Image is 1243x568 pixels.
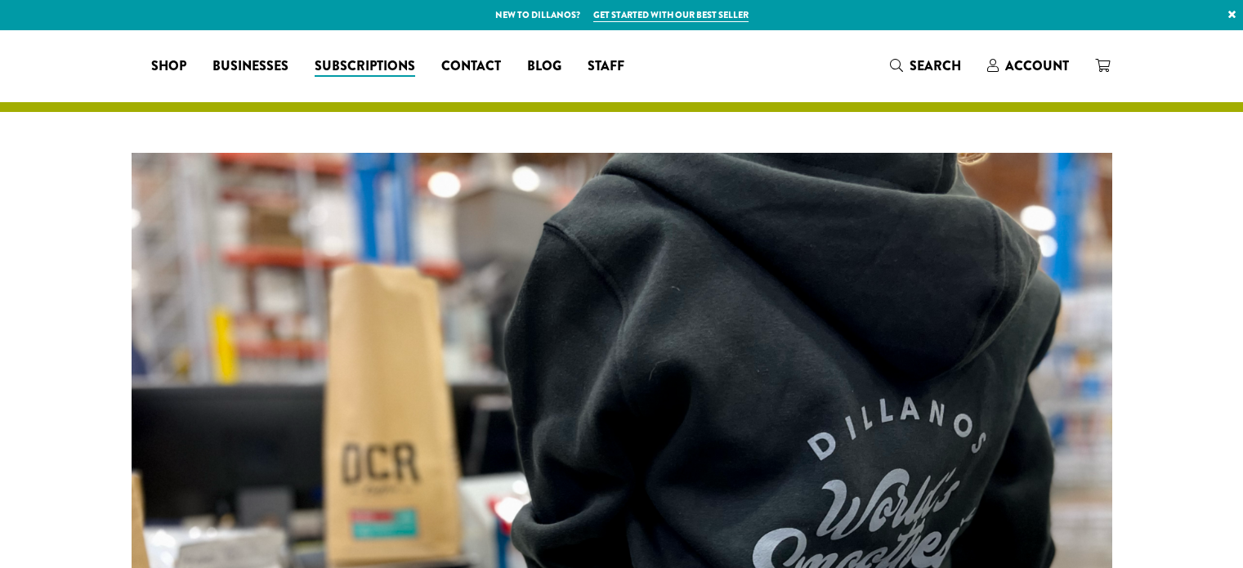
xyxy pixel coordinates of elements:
[212,56,288,77] span: Businesses
[588,56,624,77] span: Staff
[527,56,561,77] span: Blog
[315,56,415,77] span: Subscriptions
[441,56,501,77] span: Contact
[575,53,637,79] a: Staff
[138,53,199,79] a: Shop
[593,8,749,22] a: Get started with our best seller
[910,56,961,75] span: Search
[877,52,974,79] a: Search
[1005,56,1069,75] span: Account
[151,56,186,77] span: Shop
